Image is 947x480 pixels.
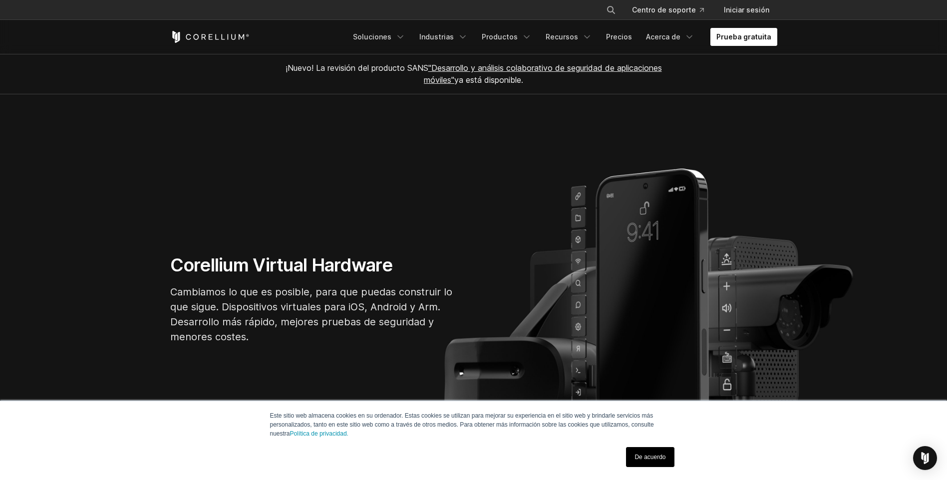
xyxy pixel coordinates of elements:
span: ¡Nuevo! La revisión del producto SANS ya está disponible. [286,63,662,85]
a: Política de privacidad. [290,430,348,437]
a: De acuerdo [626,447,674,467]
a: Iniciar sesión [716,1,777,19]
font: Productos [482,32,518,42]
font: Soluciones [353,32,391,42]
p: Este sitio web almacena cookies en su ordenador. Estas cookies se utilizan para mejorar su experi... [270,411,677,438]
font: Recursos [546,32,578,42]
font: Centro de soporte [632,5,696,15]
div: Menú de navegación [347,28,777,46]
h1: Corellium Virtual Hardware [170,254,470,276]
div: Menú de navegación [594,1,777,19]
a: "Desarrollo y análisis colaborativo de seguridad de aplicaciones móviles" [424,63,662,85]
button: Buscar [602,1,620,19]
a: Inicio de Corellium [170,31,250,43]
div: Abra Intercom Messenger [913,446,937,470]
a: Precios [600,28,638,46]
font: Industrias [419,32,454,42]
p: Cambiamos lo que es posible, para que puedas construir lo que sigue. Dispositivos virtuales para ... [170,284,470,344]
a: Prueba gratuita [710,28,777,46]
font: Acerca de [646,32,680,42]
